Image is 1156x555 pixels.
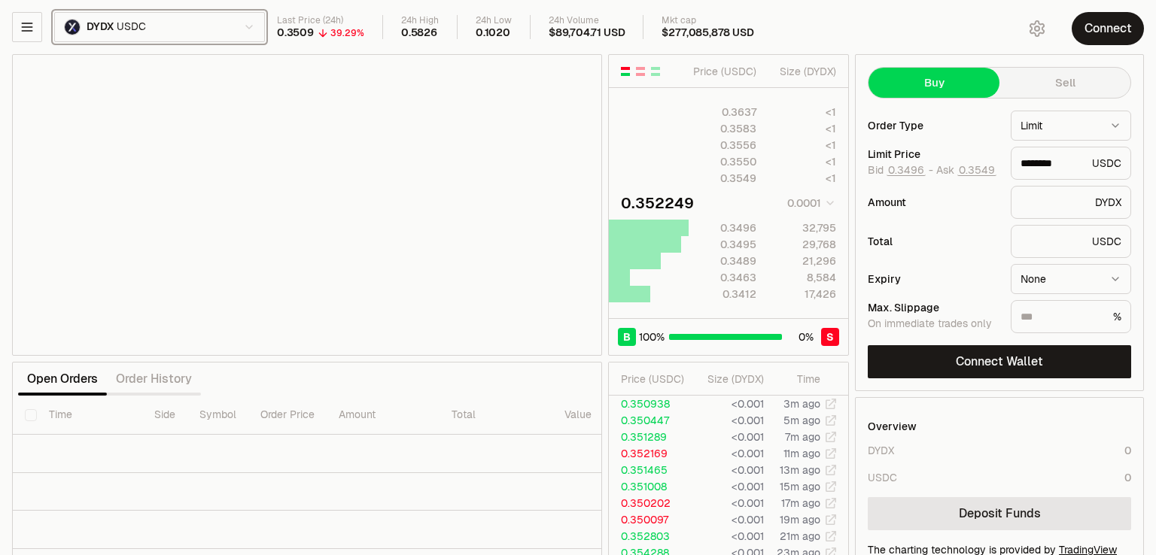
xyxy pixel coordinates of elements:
[868,120,999,131] div: Order Type
[769,105,836,120] div: <1
[649,65,662,77] button: Show Buy Orders Only
[401,15,439,26] div: 24h High
[783,414,820,427] time: 5m ago
[634,65,646,77] button: Show Sell Orders Only
[690,445,765,462] td: <0.001
[690,478,765,495] td: <0.001
[769,171,836,186] div: <1
[609,396,690,412] td: 0.350938
[609,478,690,495] td: 0.351008
[868,419,917,434] div: Overview
[13,55,601,355] iframe: Financial Chart
[769,287,836,302] div: 17,426
[780,480,820,493] time: 15m ago
[609,511,690,528] td: 0.350097
[999,68,1130,98] button: Sell
[689,220,756,235] div: 0.3496
[187,396,248,435] th: Symbol
[689,121,756,136] div: 0.3583
[609,462,690,478] td: 0.351465
[769,121,836,136] div: <1
[107,364,201,394] button: Order History
[621,193,694,214] div: 0.352249
[1072,12,1144,45] button: Connect
[690,495,765,511] td: <0.001
[702,372,764,387] div: Size ( DYDX )
[689,64,756,79] div: Price ( USDC )
[689,138,756,153] div: 0.3556
[689,270,756,285] div: 0.3463
[783,194,836,212] button: 0.0001
[549,15,625,26] div: 24h Volume
[868,236,999,247] div: Total
[1011,111,1131,141] button: Limit
[37,396,142,435] th: Time
[826,329,834,344] span: S
[780,463,820,477] time: 13m ago
[87,20,114,34] span: DYDX
[780,529,820,543] time: 21m ago
[1124,470,1131,485] div: 0
[476,15,512,26] div: 24h Low
[401,26,437,40] div: 0.5826
[552,396,604,435] th: Value
[868,197,999,208] div: Amount
[619,65,631,77] button: Show Buy and Sell Orders
[783,447,820,460] time: 11m ago
[689,237,756,252] div: 0.3495
[769,64,836,79] div: Size ( DYDX )
[440,396,552,435] th: Total
[785,430,820,444] time: 7m ago
[277,15,364,26] div: Last Price (24h)
[689,171,756,186] div: 0.3549
[623,329,631,344] span: B
[1011,147,1131,180] div: USDC
[117,20,145,34] span: USDC
[476,26,510,40] div: 0.1020
[868,443,894,458] div: DYDX
[936,164,996,177] span: Ask
[690,462,765,478] td: <0.001
[689,154,756,169] div: 0.3550
[868,149,999,159] div: Limit Price
[887,164,926,176] button: 0.3496
[868,497,1131,530] a: Deposit Funds
[799,329,814,344] span: 0 %
[783,397,820,411] time: 3m ago
[689,105,756,120] div: 0.3637
[248,396,327,435] th: Order Price
[330,27,364,39] div: 39.29%
[769,220,836,235] div: 32,795
[142,396,187,435] th: Side
[1124,443,1131,458] div: 0
[662,26,753,40] div: $277,085,878 USD
[1011,225,1131,258] div: USDC
[769,138,836,153] div: <1
[549,26,625,40] div: $89,704.71 USD
[868,302,999,313] div: Max. Slippage
[690,511,765,528] td: <0.001
[769,270,836,285] div: 8,584
[868,164,933,177] span: Bid -
[769,253,836,268] div: 21,296
[868,274,999,284] div: Expiry
[18,364,107,394] button: Open Orders
[25,409,37,421] button: Select all
[690,528,765,544] td: <0.001
[621,372,689,387] div: Price ( USDC )
[689,253,756,268] div: 0.3489
[868,470,897,485] div: USDC
[868,345,1131,378] button: Connect Wallet
[662,15,753,26] div: Mkt cap
[957,164,996,176] button: 0.3549
[689,287,756,302] div: 0.3412
[609,528,690,544] td: 0.352803
[769,237,836,252] div: 29,768
[1011,186,1131,219] div: DYDX
[327,396,440,435] th: Amount
[868,317,999,331] div: On immediate trades only
[780,513,820,526] time: 19m ago
[609,445,690,462] td: 0.352169
[1011,264,1131,294] button: None
[869,68,999,98] button: Buy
